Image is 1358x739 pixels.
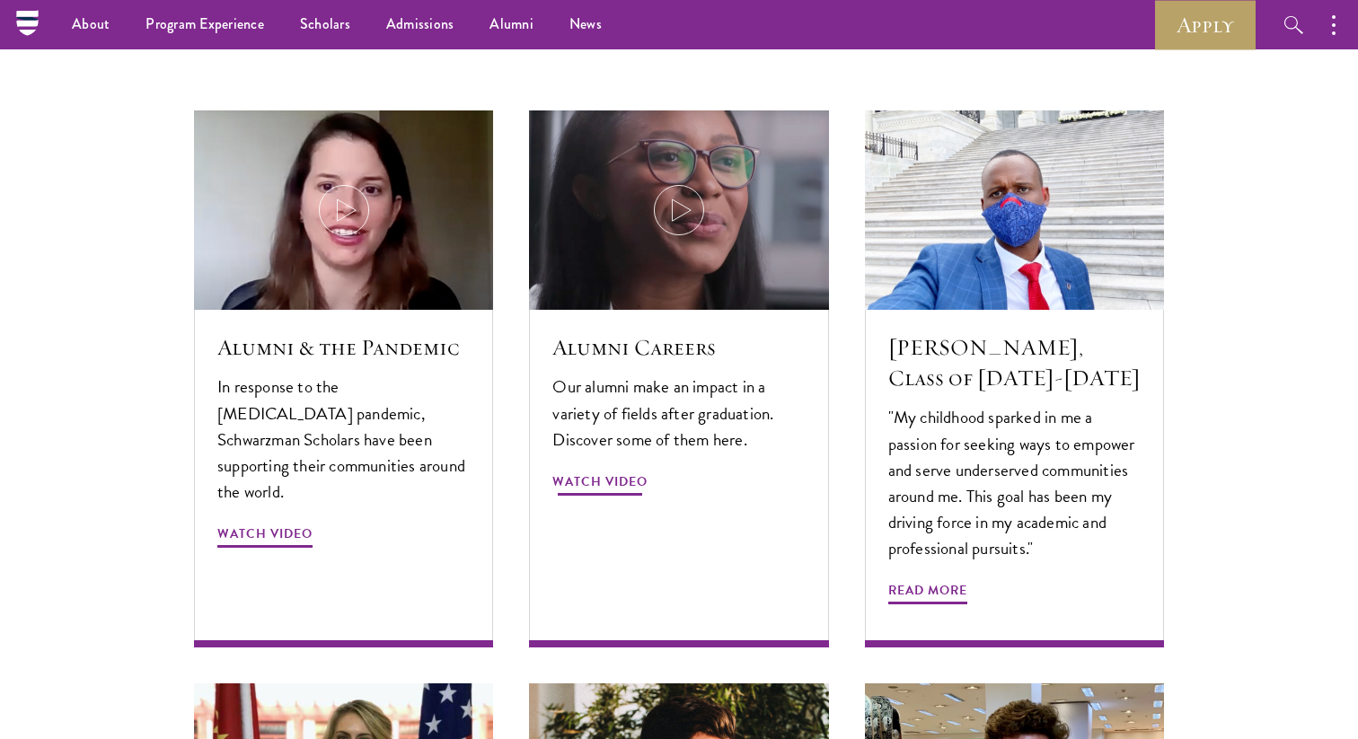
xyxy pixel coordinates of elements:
span: Read More [888,579,967,607]
button: Alumni & the Pandemic In response to the [MEDICAL_DATA] pandemic, Schwarzman Scholars have been s... [194,110,493,647]
span: Watch Video [552,471,648,498]
h5: [PERSON_NAME], Class of [DATE]-[DATE] [888,332,1141,393]
h5: Alumni Careers [552,332,805,363]
h5: Alumni & the Pandemic [217,332,470,363]
p: "My childhood sparked in me a passion for seeking ways to empower and serve underserved communiti... [888,404,1141,560]
button: Alumni Careers Our alumni make an impact in a variety of fields after graduation. Discover some o... [529,110,828,647]
a: [PERSON_NAME], Class of [DATE]-[DATE] "My childhood sparked in me a passion for seeking ways to e... [865,110,1164,647]
span: Watch Video [217,523,313,550]
p: In response to the [MEDICAL_DATA] pandemic, Schwarzman Scholars have been supporting their commun... [217,374,470,504]
p: Our alumni make an impact in a variety of fields after graduation. Discover some of them here. [552,374,805,452]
